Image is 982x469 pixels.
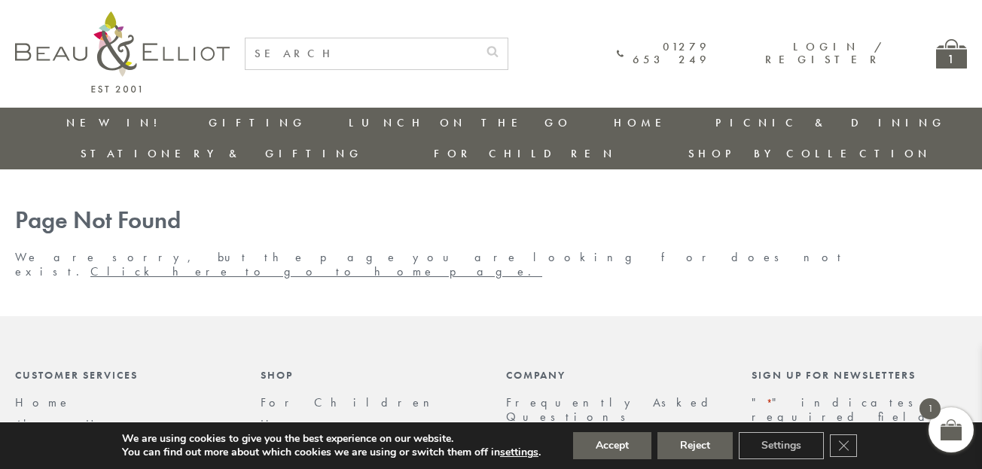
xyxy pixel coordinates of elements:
[15,394,71,410] a: Home
[500,446,538,459] button: settings
[15,369,230,381] div: Customer Services
[261,369,476,381] div: Shop
[261,416,316,432] a: Home
[506,369,721,381] div: Company
[209,115,306,130] a: Gifting
[15,416,115,432] a: About Us
[617,41,710,67] a: 01279 653 249
[715,115,946,130] a: Picnic & Dining
[90,263,542,279] a: Click here to go to home page.
[434,146,617,161] a: For Children
[919,398,941,419] span: 1
[830,434,857,457] button: Close GDPR Cookie Banner
[349,115,572,130] a: Lunch On The Go
[936,39,967,69] a: 1
[657,432,733,459] button: Reject
[66,115,167,130] a: New in!
[752,369,967,381] div: Sign up for newsletters
[261,394,441,410] a: For Children
[506,394,718,424] a: Frequently Asked Questions
[739,432,824,459] button: Settings
[245,38,477,69] input: SEARCH
[122,446,541,459] p: You can find out more about which cookies we are using or switch them off in .
[122,432,541,446] p: We are using cookies to give you the best experience on our website.
[614,115,674,130] a: Home
[573,432,651,459] button: Accept
[15,11,230,93] img: logo
[688,146,932,161] a: Shop by collection
[765,39,883,67] a: Login / Register
[15,207,967,235] h1: Page Not Found
[752,396,967,424] p: " " indicates required fields
[81,146,363,161] a: Stationery & Gifting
